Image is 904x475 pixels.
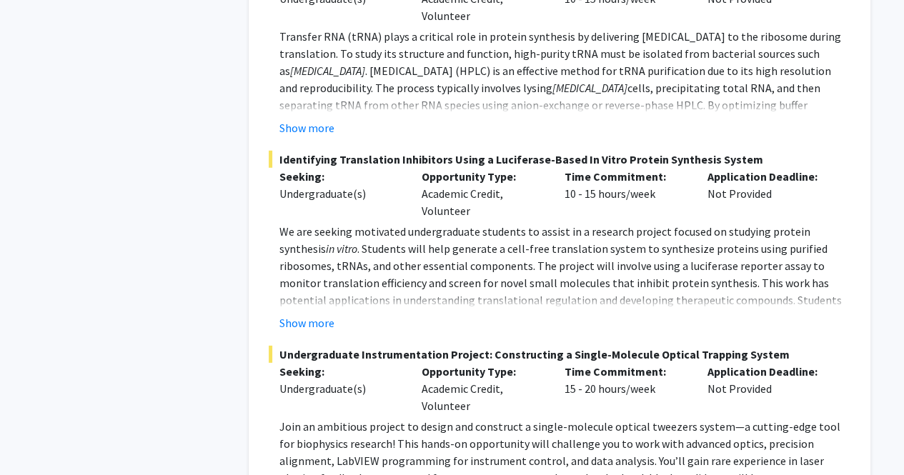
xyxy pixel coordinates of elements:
p: Time Commitment: [565,168,686,185]
div: 15 - 20 hours/week [554,363,697,414]
div: 10 - 15 hours/week [554,168,697,219]
iframe: Chat [11,411,61,464]
span: . [MEDICAL_DATA] (HPLC) is an effective method for tRNA purification due to its high resolution a... [279,64,831,95]
span: We are seeking motivated undergraduate students to assist in a research project focused on studyi... [279,224,810,256]
button: Show more [279,119,334,136]
p: Time Commitment: [565,363,686,380]
div: Undergraduate(s) [279,380,401,397]
div: Not Provided [697,363,840,414]
div: Not Provided [697,168,840,219]
em: [MEDICAL_DATA] [552,81,627,95]
p: Application Deadline: [707,363,829,380]
p: Application Deadline: [707,168,829,185]
div: Undergraduate(s) [279,185,401,202]
span: Undergraduate Instrumentation Project: Constructing a Single-Molecule Optical Trapping System [269,346,850,363]
button: Show more [279,314,334,331]
p: Seeking: [279,363,401,380]
div: Academic Credit, Volunteer [411,363,554,414]
em: in vitro [326,241,357,256]
span: Transfer RNA (tRNA) plays a critical role in protein synthesis by delivering [MEDICAL_DATA] to th... [279,29,841,78]
div: Academic Credit, Volunteer [411,168,554,219]
em: [MEDICAL_DATA] [290,64,365,78]
span: . Students will help generate a cell-free translation system to synthesize proteins using purifie... [279,241,842,324]
p: Opportunity Type: [422,168,543,185]
p: Opportunity Type: [422,363,543,380]
p: Seeking: [279,168,401,185]
span: Identifying Translation Inhibitors Using a Luciferase-Based In Vitro Protein Synthesis System [269,151,850,168]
